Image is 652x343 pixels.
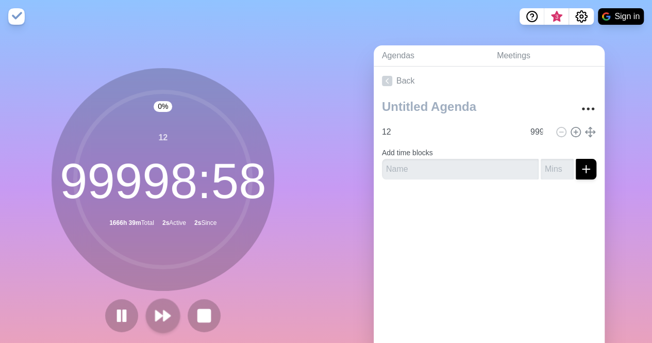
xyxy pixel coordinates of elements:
[520,8,544,25] button: Help
[382,149,433,157] label: Add time blocks
[526,122,551,142] input: Mins
[374,67,605,95] a: Back
[541,159,574,179] input: Mins
[378,122,524,142] input: Name
[553,13,561,21] span: 3
[598,8,644,25] button: Sign in
[569,8,594,25] button: Settings
[374,45,489,67] a: Agendas
[578,99,598,119] button: More
[544,8,569,25] button: What’s new
[489,45,605,67] a: Meetings
[382,159,539,179] input: Name
[8,8,25,25] img: timeblocks logo
[602,12,610,21] img: google logo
